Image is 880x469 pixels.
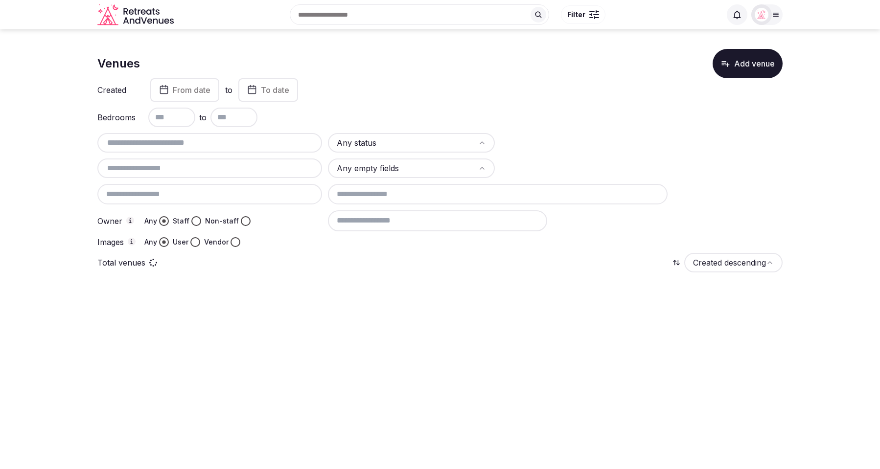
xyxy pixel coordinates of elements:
button: From date [150,78,219,102]
label: to [225,85,232,95]
img: miaceralde [755,8,768,22]
button: Filter [561,5,605,24]
label: User [173,237,188,247]
button: Add venue [713,49,783,78]
span: From date [173,85,210,95]
label: Created [97,86,137,94]
button: Images [128,238,136,246]
button: To date [238,78,298,102]
label: Vendor [204,237,229,247]
label: Owner [97,217,137,225]
label: Staff [173,216,189,226]
button: Owner [126,217,134,224]
label: Any [144,237,157,247]
label: Bedrooms [97,113,137,121]
label: Non-staff [205,216,239,226]
span: To date [261,85,289,95]
label: Any [144,216,157,226]
label: Images [97,238,137,246]
svg: Retreats and Venues company logo [97,4,176,26]
p: Total venues [97,257,145,268]
a: Visit the homepage [97,4,176,26]
span: to [199,112,207,123]
span: Filter [567,10,585,20]
h1: Venues [97,55,140,72]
